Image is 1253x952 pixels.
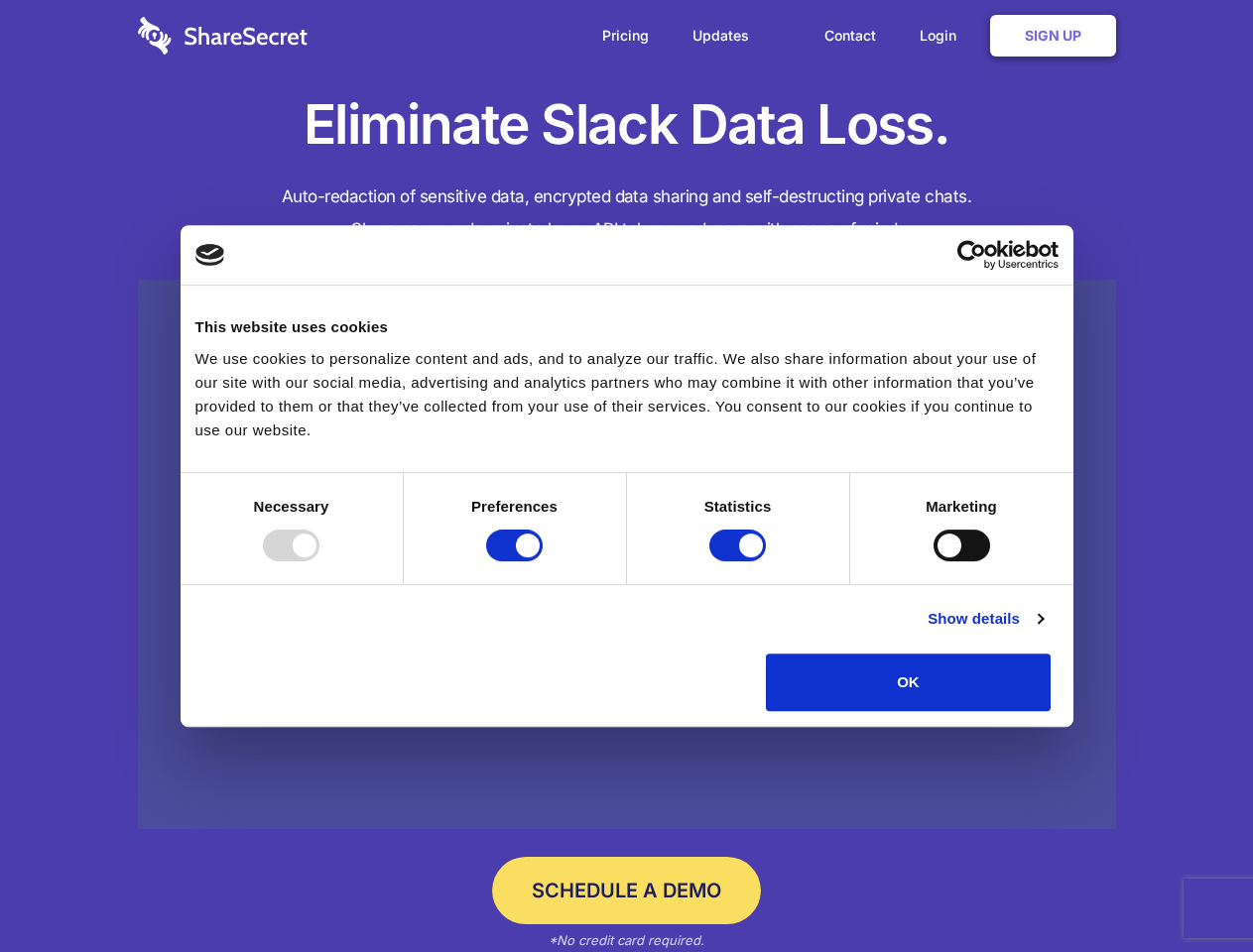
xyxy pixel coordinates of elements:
strong: Necessary [254,498,329,515]
div: We use cookies to personalize content and ads, and to analyze our traffic. We also share informat... [195,347,1059,442]
a: Login [900,5,986,66]
h4: Auto-redaction of sensitive data, encrypted data sharing and self-destructing private chats. Shar... [138,180,1116,246]
a: Wistia video thumbnail [138,280,1116,830]
strong: Preferences [471,498,558,515]
h1: Eliminate Slack Data Loss. [138,89,1116,161]
button: OK [766,654,1051,711]
img: logo [195,244,225,266]
div: This website uses cookies [195,315,1059,339]
a: Contact [805,5,896,66]
a: Show details [928,607,1043,631]
a: Pricing [582,5,669,66]
img: logo-wordmark-white-trans-d4663122ce5f474addd5e946df7df03e33cb6a1c49d2221995e7729f52c070b2.svg [138,17,308,55]
strong: Statistics [704,498,772,515]
strong: Marketing [926,498,997,515]
a: Schedule a Demo [492,857,761,924]
em: *No credit card required. [549,932,704,948]
a: Sign Up [990,15,1116,57]
a: Usercentrics Cookiebot - opens in a new window [885,240,1059,270]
